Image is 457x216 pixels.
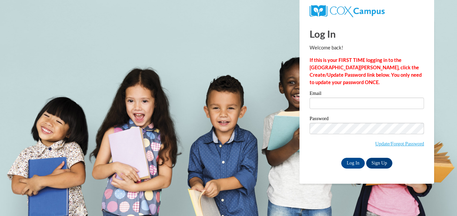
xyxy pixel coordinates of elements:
[310,57,422,85] strong: If this is your FIRST TIME logging in to the [GEOGRAPHIC_DATA][PERSON_NAME], click the Create/Upd...
[341,158,365,169] input: Log In
[366,158,392,169] a: Sign Up
[310,27,424,41] h1: Log In
[310,116,424,123] label: Password
[375,141,424,146] a: Update/Forgot Password
[310,91,424,98] label: Email
[310,44,424,51] p: Welcome back!
[310,8,385,13] a: COX Campus
[310,5,385,17] img: COX Campus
